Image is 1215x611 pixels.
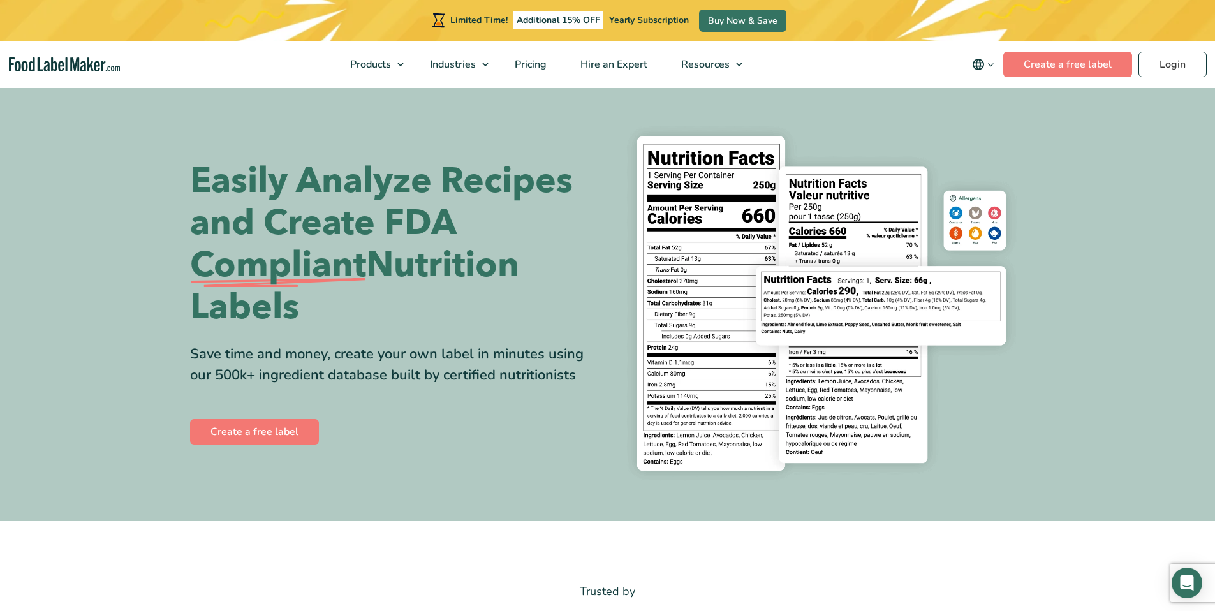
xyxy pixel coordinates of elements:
[190,419,319,445] a: Create a free label
[1172,568,1202,598] div: Open Intercom Messenger
[1003,52,1132,77] a: Create a free label
[190,244,366,286] span: Compliant
[665,41,749,88] a: Resources
[190,582,1026,601] p: Trusted by
[413,41,495,88] a: Industries
[577,57,649,71] span: Hire an Expert
[498,41,561,88] a: Pricing
[609,14,689,26] span: Yearly Subscription
[511,57,548,71] span: Pricing
[190,160,598,328] h1: Easily Analyze Recipes and Create FDA Nutrition Labels
[564,41,661,88] a: Hire an Expert
[677,57,731,71] span: Resources
[426,57,477,71] span: Industries
[513,11,603,29] span: Additional 15% OFF
[346,57,392,71] span: Products
[1138,52,1207,77] a: Login
[450,14,508,26] span: Limited Time!
[334,41,410,88] a: Products
[190,344,598,386] div: Save time and money, create your own label in minutes using our 500k+ ingredient database built b...
[699,10,786,32] a: Buy Now & Save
